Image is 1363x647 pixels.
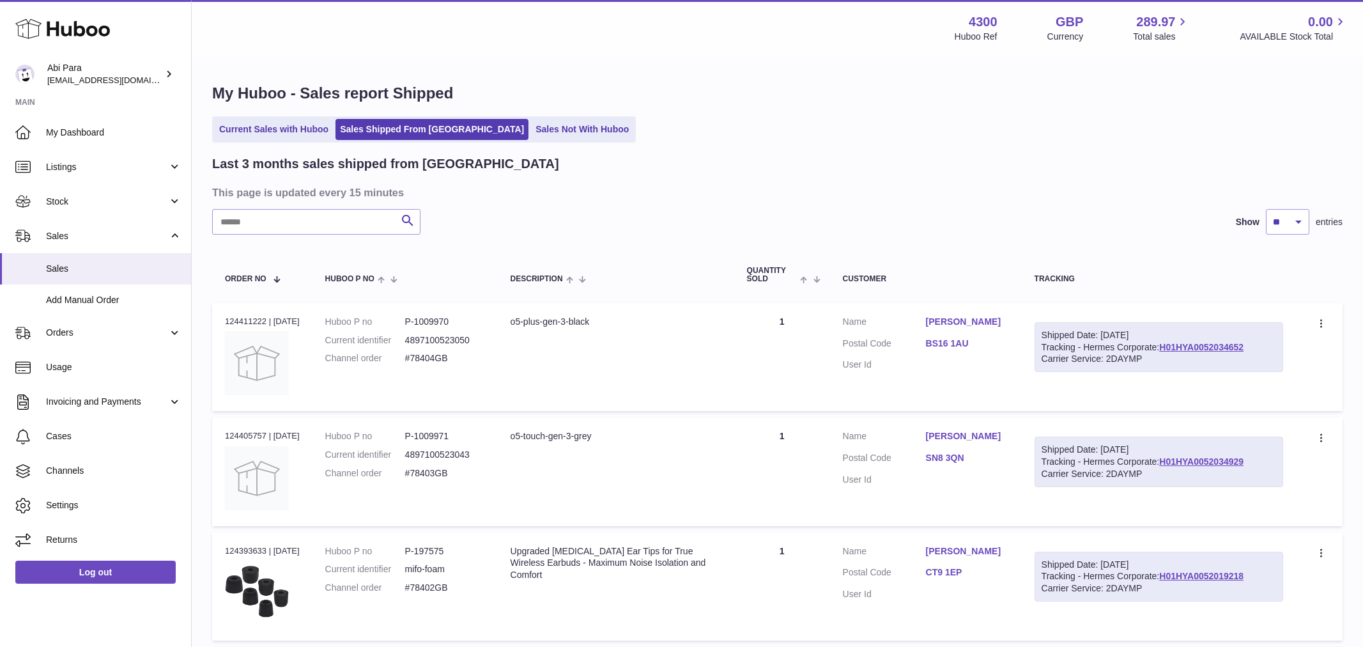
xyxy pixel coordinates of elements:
span: Channels [46,465,181,477]
td: 1 [734,303,830,411]
a: SN8 3QN [926,452,1009,464]
td: 1 [734,417,830,526]
img: no-photo.jpg [225,446,289,510]
a: Current Sales with Huboo [215,119,333,140]
div: Carrier Service: 2DAYMP [1042,468,1277,480]
a: [PERSON_NAME] [926,316,1009,328]
a: 289.97 Total sales [1133,13,1190,43]
dt: Name [843,545,926,561]
span: AVAILABLE Stock Total [1240,31,1348,43]
dt: Postal Code [843,452,926,467]
dd: #78402GB [405,582,485,594]
span: Sales [46,230,168,242]
a: [PERSON_NAME] [926,545,1009,557]
a: H01HYA0052019218 [1159,571,1244,581]
div: Carrier Service: 2DAYMP [1042,353,1277,365]
td: 1 [734,533,830,641]
span: Total sales [1133,31,1190,43]
div: o5-touch-gen-3-grey [511,430,721,442]
span: Invoicing and Payments [46,396,168,408]
a: BS16 1AU [926,338,1009,350]
div: Abi Para [47,62,162,86]
dt: Huboo P no [325,545,405,557]
div: Tracking [1035,275,1284,283]
a: H01HYA0052034652 [1159,342,1244,352]
span: [EMAIL_ADDRESS][DOMAIN_NAME] [47,75,188,85]
h3: This page is updated every 15 minutes [212,185,1339,199]
img: no-photo.jpg [225,331,289,395]
dd: P-197575 [405,545,485,557]
dt: Huboo P no [325,430,405,442]
div: Shipped Date: [DATE] [1042,329,1277,341]
span: Description [511,275,563,283]
div: Shipped Date: [DATE] [1042,559,1277,571]
div: Carrier Service: 2DAYMP [1042,582,1277,595]
dt: Channel order [325,467,405,479]
dd: #78404GB [405,352,485,364]
a: H01HYA0052034929 [1159,456,1244,467]
dt: Name [843,430,926,446]
span: Add Manual Order [46,294,181,306]
a: CT9 1EP [926,566,1009,579]
span: 0.00 [1308,13,1333,31]
dd: 4897100523043 [405,449,485,461]
div: Shipped Date: [DATE] [1042,444,1277,456]
span: Huboo P no [325,275,374,283]
img: internalAdmin-4300@internal.huboo.com [15,65,35,84]
dt: Postal Code [843,338,926,353]
dd: 4897100523050 [405,334,485,347]
dt: Channel order [325,582,405,594]
dt: User Id [843,474,926,486]
dt: User Id [843,588,926,600]
dt: Name [843,316,926,331]
span: Stock [46,196,168,208]
dd: mifo-foam [405,563,485,575]
dt: Huboo P no [325,316,405,328]
strong: GBP [1056,13,1083,31]
h1: My Huboo - Sales report Shipped [212,83,1343,104]
label: Show [1236,216,1259,228]
a: [PERSON_NAME] [926,430,1009,442]
dd: P-1009970 [405,316,485,328]
span: Cases [46,430,181,442]
span: Sales [46,263,181,275]
a: Sales Not With Huboo [531,119,633,140]
span: Settings [46,499,181,511]
a: Sales Shipped From [GEOGRAPHIC_DATA] [335,119,528,140]
span: Order No [225,275,266,283]
span: Returns [46,534,181,546]
div: Tracking - Hermes Corporate: [1035,437,1284,487]
dd: P-1009971 [405,430,485,442]
div: Huboo Ref [955,31,997,43]
span: Orders [46,327,168,339]
dt: Current identifier [325,334,405,347]
dt: Current identifier [325,449,405,461]
span: Quantity Sold [747,267,797,283]
dt: Current identifier [325,563,405,575]
h2: Last 3 months sales shipped from [GEOGRAPHIC_DATA] [212,155,559,173]
div: Currency [1047,31,1084,43]
div: 124393633 | [DATE] [225,545,300,557]
dt: User Id [843,359,926,371]
div: 124411222 | [DATE] [225,316,300,327]
span: entries [1316,216,1343,228]
dt: Channel order [325,352,405,364]
span: 289.97 [1136,13,1175,31]
div: o5-plus-gen-3-black [511,316,721,328]
img: mifo-memory-foam-ear-tips.jpg [225,561,289,625]
div: Customer [843,275,1009,283]
dd: #78403GB [405,467,485,479]
span: Listings [46,161,168,173]
a: Log out [15,561,176,584]
a: 0.00 AVAILABLE Stock Total [1240,13,1348,43]
div: Tracking - Hermes Corporate: [1035,322,1284,373]
dt: Postal Code [843,566,926,582]
div: Tracking - Hermes Corporate: [1035,552,1284,602]
span: My Dashboard [46,127,181,139]
strong: 4300 [969,13,997,31]
div: Upgraded [MEDICAL_DATA] Ear Tips for True Wireless Earbuds - Maximum Noise Isolation and Comfort [511,545,721,582]
div: 124405757 | [DATE] [225,430,300,442]
span: Usage [46,361,181,373]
